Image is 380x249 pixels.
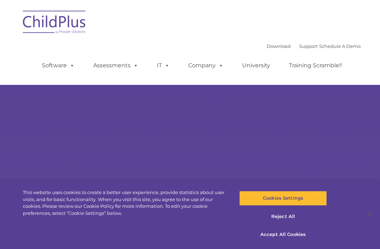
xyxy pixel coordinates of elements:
button: Close [361,207,376,223]
a: Assessments [86,58,145,73]
font: | [267,43,361,49]
a: Download [267,43,291,49]
button: Reject All [239,209,327,224]
a: Software [35,58,82,73]
a: Company [181,58,230,73]
a: Schedule A Demo [319,43,361,49]
img: ChildPlus by Procare Solutions [19,6,90,41]
div: This website uses cookies to create a better user experience, provide statistics about user visit... [23,189,228,217]
a: IT [150,58,177,73]
a: Training Scramble!! [282,58,349,73]
a: University [235,58,277,73]
button: Cookies Settings [239,191,327,206]
a: Support [299,43,318,49]
button: Accept All Cookies [239,227,327,242]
